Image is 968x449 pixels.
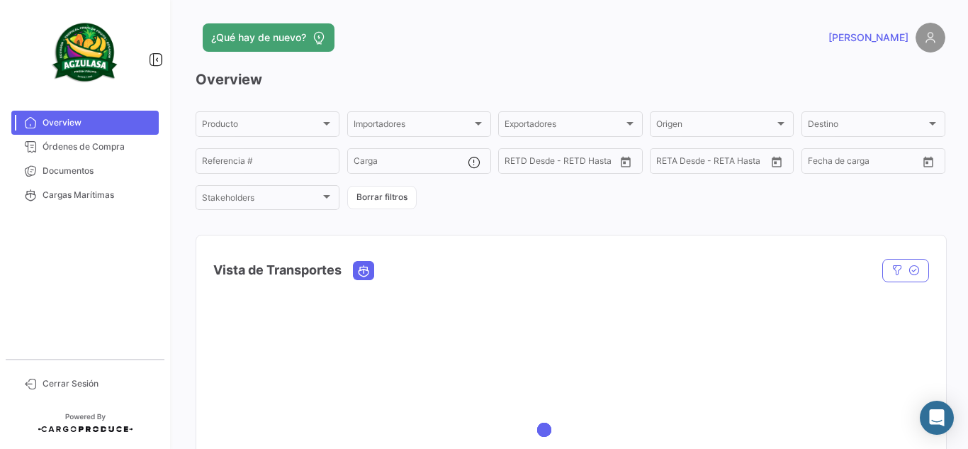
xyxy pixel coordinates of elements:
h4: Vista de Transportes [213,260,342,280]
a: Documentos [11,159,159,183]
span: Importadores [354,121,472,131]
div: Abrir Intercom Messenger [920,401,954,435]
span: Exportadores [505,121,623,131]
a: Overview [11,111,159,135]
img: placeholder-user.png [916,23,945,52]
input: Desde [505,158,530,168]
span: Destino [808,121,926,131]
input: Hasta [540,158,592,168]
span: Overview [43,116,153,129]
button: Open calendar [918,151,939,172]
h3: Overview [196,70,945,89]
button: Ocean [354,262,373,279]
button: Borrar filtros [347,186,417,209]
input: Hasta [692,158,744,168]
span: [PERSON_NAME] [828,31,908,45]
span: Stakeholders [202,195,320,205]
a: Cargas Marítimas [11,183,159,207]
span: Órdenes de Compra [43,140,153,153]
img: agzulasa-logo.png [50,17,120,88]
button: ¿Qué hay de nuevo? [203,23,334,52]
span: Documentos [43,165,153,177]
span: ¿Qué hay de nuevo? [211,31,306,45]
span: Cargas Marítimas [43,189,153,201]
button: Open calendar [766,151,787,172]
input: Hasta [843,158,896,168]
span: Origen [656,121,775,131]
span: Cerrar Sesión [43,377,153,390]
input: Desde [656,158,682,168]
input: Desde [808,158,833,168]
span: Producto [202,121,320,131]
a: Órdenes de Compra [11,135,159,159]
button: Open calendar [615,151,636,172]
